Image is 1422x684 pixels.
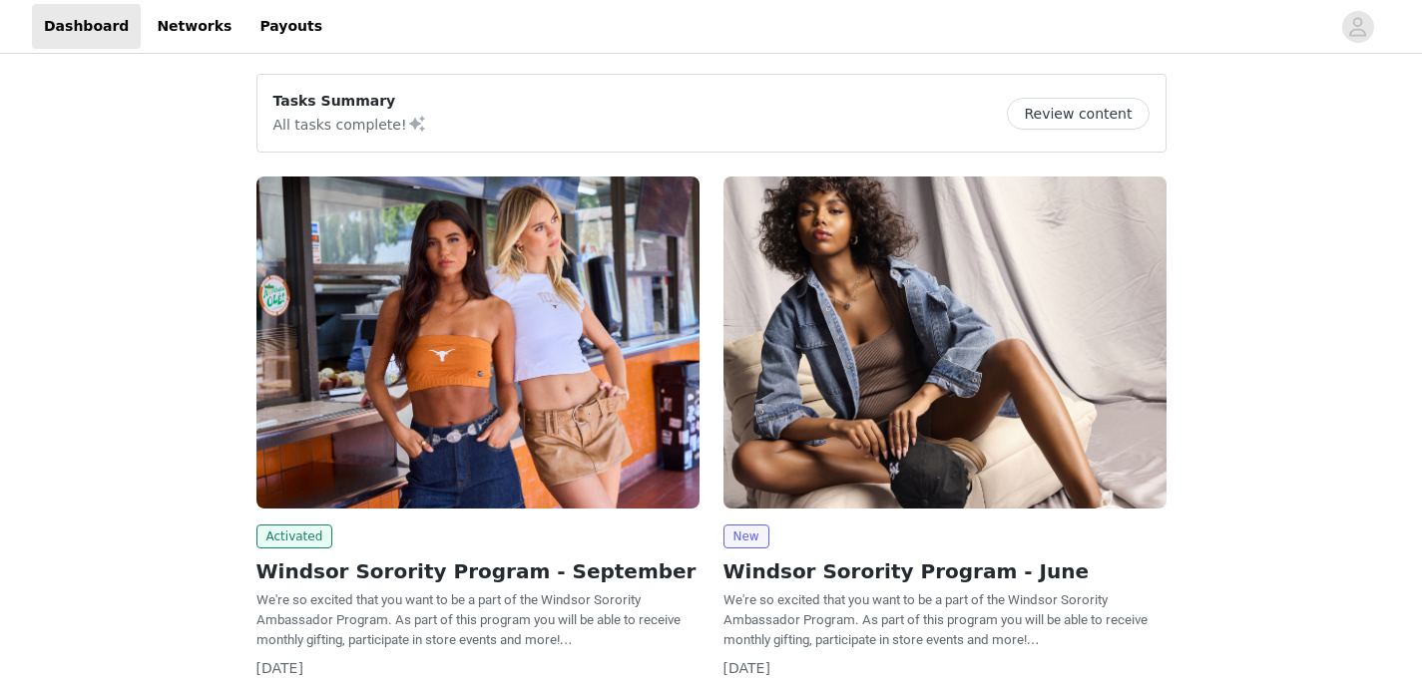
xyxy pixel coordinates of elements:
[723,592,1148,647] span: We're so excited that you want to be a part of the Windsor Sorority Ambassador Program. As part o...
[256,592,681,647] span: We're so excited that you want to be a part of the Windsor Sorority Ambassador Program. As part o...
[723,524,769,548] span: New
[145,4,243,49] a: Networks
[723,660,770,676] span: [DATE]
[1007,98,1149,130] button: Review content
[247,4,334,49] a: Payouts
[1348,11,1367,43] div: avatar
[273,112,427,136] p: All tasks complete!
[256,176,700,509] img: Windsor
[256,524,333,548] span: Activated
[32,4,141,49] a: Dashboard
[723,556,1167,586] h2: Windsor Sorority Program - June
[256,660,303,676] span: [DATE]
[723,176,1167,509] img: Windsor
[273,91,427,112] p: Tasks Summary
[256,556,700,586] h2: Windsor Sorority Program - September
